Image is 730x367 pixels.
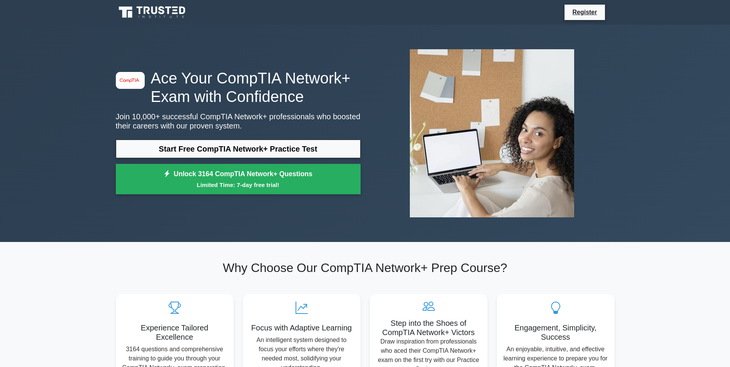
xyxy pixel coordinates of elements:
[568,7,601,17] a: Register
[116,164,361,195] a: Unlock 3164 CompTIA Network+ QuestionsLimited Time: 7-day free trial!
[376,319,481,337] h5: Step into the Shoes of CompTIA Network+ Victors
[249,323,354,332] h5: Focus with Adaptive Learning
[125,180,351,189] small: Limited Time: 7-day free trial!
[116,140,361,158] a: Start Free CompTIA Network+ Practice Test
[116,112,361,130] p: Join 10,000+ successful CompTIA Network+ professionals who boosted their careers with our proven ...
[122,323,227,342] h5: Experience Tailored Excellence
[116,69,361,106] h1: Ace Your CompTIA Network+ Exam with Confidence
[503,323,608,342] h5: Engagement, Simplicity, Success
[116,260,615,275] h2: Why Choose Our CompTIA Network+ Prep Course?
